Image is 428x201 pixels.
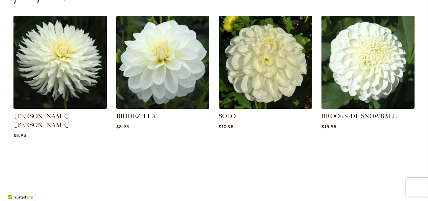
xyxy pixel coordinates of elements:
[116,16,210,109] img: BRIDEZILLA
[5,179,22,196] iframe: Launch Accessibility Center
[13,104,107,110] a: JACK FROST
[13,132,26,138] span: $8.95
[219,104,312,110] a: SOLO
[116,124,129,130] span: $8.95
[116,104,210,110] a: BRIDEZILLA
[321,104,415,110] a: BROOKSIDE SNOWBALL
[116,112,156,120] a: BRIDEZILLA
[13,112,69,129] a: [PERSON_NAME] [PERSON_NAME]
[219,112,236,120] a: SOLO
[219,124,234,130] span: $10.95
[13,16,107,109] img: JACK FROST
[219,16,312,109] img: SOLO
[321,16,415,109] img: BROOKSIDE SNOWBALL
[321,124,337,130] span: $15.95
[321,112,397,120] a: BROOKSIDE SNOWBALL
